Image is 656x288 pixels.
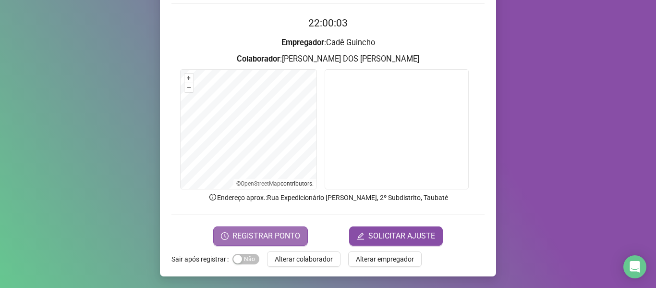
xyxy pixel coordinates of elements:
[171,37,485,49] h3: : Cadê Guincho
[356,254,414,264] span: Alterar empregador
[236,180,314,187] li: © contributors.
[241,180,280,187] a: OpenStreetMap
[221,232,229,240] span: clock-circle
[184,74,194,83] button: +
[357,232,364,240] span: edit
[171,53,485,65] h3: : [PERSON_NAME] DOS [PERSON_NAME]
[348,251,422,267] button: Alterar empregador
[281,38,324,47] strong: Empregador
[171,192,485,203] p: Endereço aprox. : Rua Expedicionário [PERSON_NAME], 2º Subdistrito, Taubaté
[208,193,217,201] span: info-circle
[275,254,333,264] span: Alterar colaborador
[184,83,194,92] button: –
[213,226,308,246] button: REGISTRAR PONTO
[171,251,232,267] label: Sair após registrar
[237,54,280,63] strong: Colaborador
[623,255,646,278] div: Open Intercom Messenger
[267,251,340,267] button: Alterar colaborador
[368,230,435,242] span: SOLICITAR AJUSTE
[308,17,348,29] time: 22:00:03
[232,230,300,242] span: REGISTRAR PONTO
[349,226,443,246] button: editSOLICITAR AJUSTE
